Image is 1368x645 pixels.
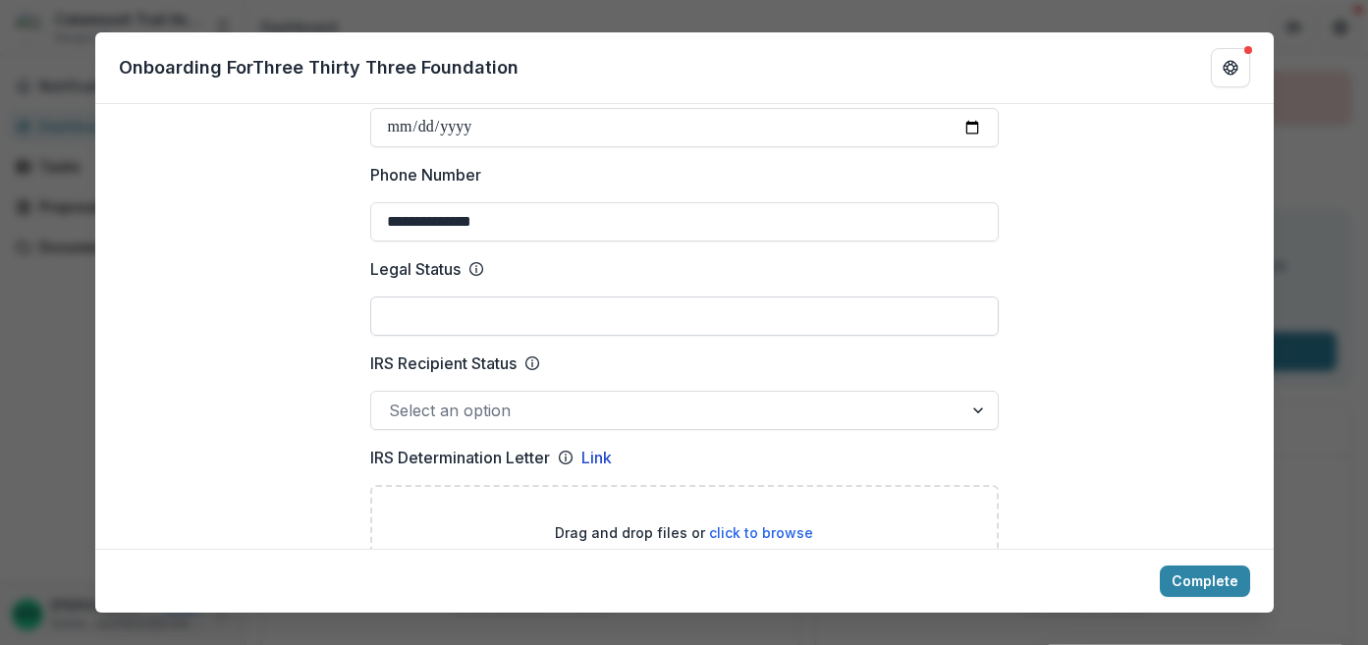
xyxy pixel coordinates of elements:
[370,446,550,469] p: IRS Determination Letter
[1160,565,1250,597] button: Complete
[581,446,612,469] a: Link
[709,524,813,541] span: click to browse
[119,54,519,81] p: Onboarding For Three Thirty Three Foundation
[370,257,461,281] p: Legal Status
[555,522,813,543] p: Drag and drop files or
[370,163,481,187] p: Phone Number
[370,351,517,375] p: IRS Recipient Status
[1211,48,1250,87] button: Get Help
